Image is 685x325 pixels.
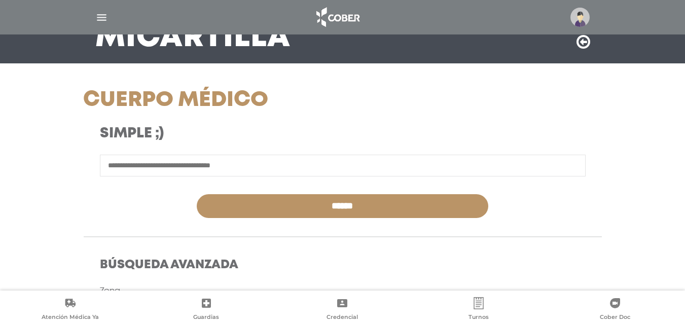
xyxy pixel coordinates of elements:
h1: Cuerpo Médico [83,88,424,113]
label: Zona [100,285,120,298]
span: Atención Médica Ya [42,313,99,322]
a: Atención Médica Ya [2,297,138,323]
span: Guardias [193,313,219,322]
span: Credencial [327,313,358,322]
h3: Simple ;) [100,125,408,142]
a: Cober Doc [547,297,683,323]
h4: Búsqueda Avanzada [100,258,586,273]
a: Turnos [411,297,547,323]
span: Turnos [468,313,489,322]
a: Guardias [138,297,275,323]
h3: Mi Cartilla [95,25,291,51]
span: Cober Doc [600,313,630,322]
img: profile-placeholder.svg [570,8,590,27]
img: logo_cober_home-white.png [311,5,364,29]
a: Credencial [274,297,411,323]
img: Cober_menu-lines-white.svg [95,11,108,24]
